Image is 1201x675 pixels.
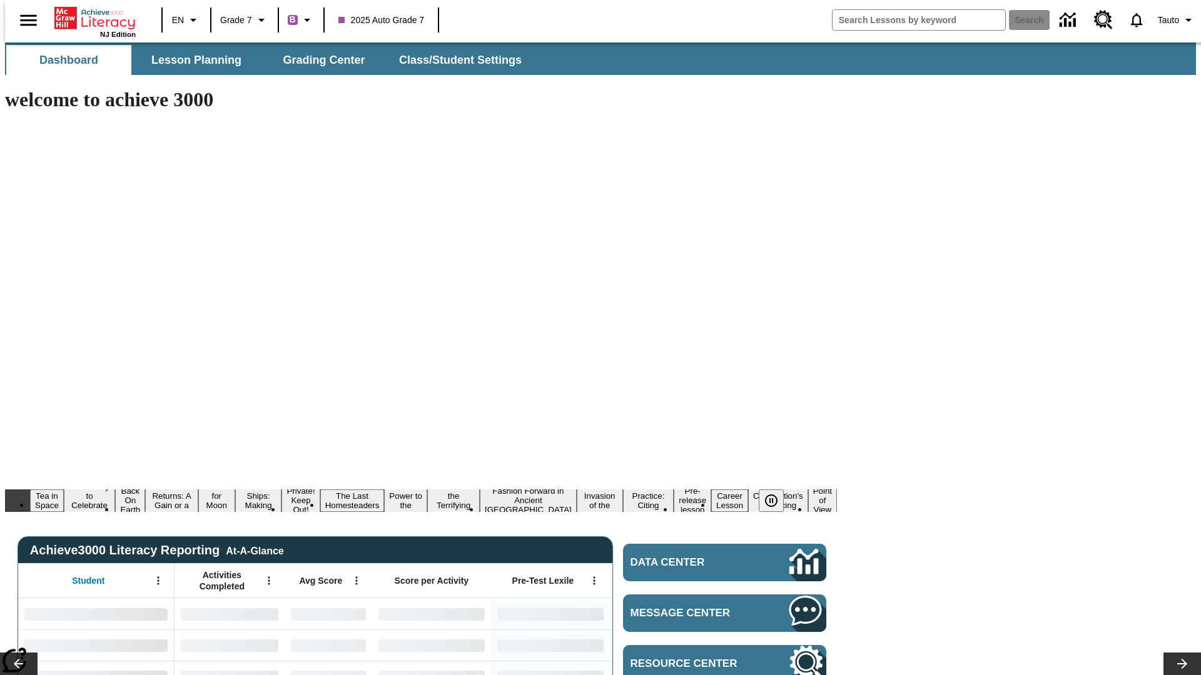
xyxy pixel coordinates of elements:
[283,9,320,31] button: Boost Class color is purple. Change class color
[674,484,711,516] button: Slide 14 Pre-release lesson
[285,629,372,661] div: No Data,
[585,571,604,590] button: Open Menu
[281,484,320,516] button: Slide 7 Private! Keep Out!
[389,45,532,75] button: Class/Student Settings
[220,14,252,27] span: Grade 7
[1153,9,1201,31] button: Profile/Settings
[30,543,284,557] span: Achieve3000 Literacy Reporting
[54,6,136,31] a: Home
[808,484,837,516] button: Slide 17 Point of View
[226,543,283,557] div: At-A-Glance
[5,42,1196,75] div: SubNavbar
[283,53,365,67] span: Grading Center
[198,480,235,521] button: Slide 5 Time for Moon Rules?
[631,607,752,619] span: Message Center
[1087,3,1120,37] a: Resource Center, Will open in new tab
[1120,4,1153,36] a: Notifications
[320,489,385,512] button: Slide 8 The Last Homesteaders
[833,10,1005,30] input: search field
[623,594,826,632] a: Message Center
[399,53,522,67] span: Class/Student Settings
[215,9,274,31] button: Grade: Grade 7, Select a grade
[512,575,574,586] span: Pre-Test Lexile
[261,45,387,75] button: Grading Center
[577,480,623,521] button: Slide 12 The Invasion of the Free CD
[427,480,480,521] button: Slide 10 Attack of the Terrifying Tomatoes
[260,571,278,590] button: Open Menu
[30,489,64,512] button: Slide 1 Tea in Space
[149,571,168,590] button: Open Menu
[748,480,808,521] button: Slide 16 The Constitution's Balancing Act
[623,544,826,581] a: Data Center
[759,489,784,512] button: Pause
[759,489,796,512] div: Pause
[166,9,206,31] button: Language: EN, Select a language
[347,571,366,590] button: Open Menu
[631,657,752,670] span: Resource Center
[395,575,469,586] span: Score per Activity
[299,575,342,586] span: Avg Score
[711,489,748,512] button: Slide 15 Career Lesson
[134,45,259,75] button: Lesson Planning
[235,480,282,521] button: Slide 6 Cruise Ships: Making Waves
[100,31,136,38] span: NJ Edition
[338,14,425,27] span: 2025 Auto Grade 7
[290,12,296,27] span: B
[6,45,131,75] button: Dashboard
[172,14,184,27] span: EN
[64,480,116,521] button: Slide 2 Get Ready to Celebrate Juneteenth!
[10,2,47,39] button: Open side menu
[623,480,674,521] button: Slide 13 Mixed Practice: Citing Evidence
[175,629,285,661] div: No Data,
[39,53,98,67] span: Dashboard
[285,598,372,629] div: No Data,
[5,45,533,75] div: SubNavbar
[145,480,198,521] button: Slide 4 Free Returns: A Gain or a Drain?
[115,484,145,516] button: Slide 3 Back On Earth
[175,598,285,629] div: No Data,
[1052,3,1087,37] a: Data Center
[384,480,427,521] button: Slide 9 Solar Power to the People
[631,556,747,569] span: Data Center
[72,575,104,586] span: Student
[54,4,136,38] div: Home
[181,569,263,592] span: Activities Completed
[1163,652,1201,675] button: Lesson carousel, Next
[151,53,241,67] span: Lesson Planning
[5,88,837,111] h1: welcome to achieve 3000
[1158,14,1179,27] span: Tauto
[480,484,577,516] button: Slide 11 Fashion Forward in Ancient Rome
